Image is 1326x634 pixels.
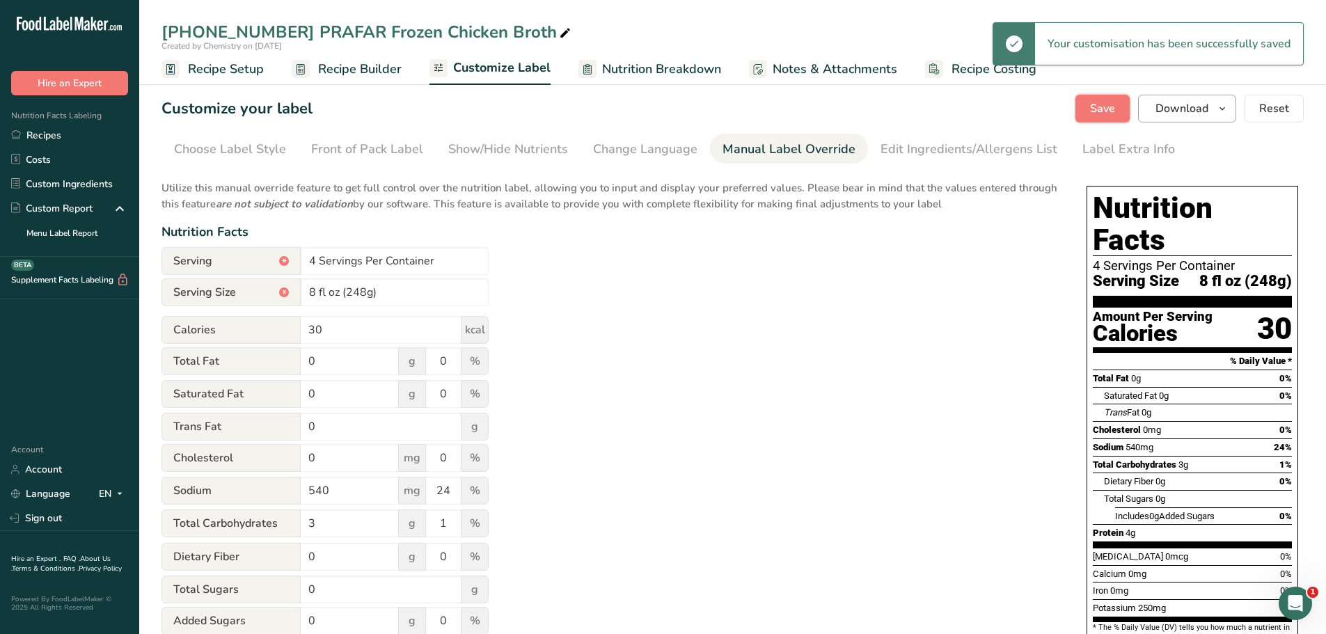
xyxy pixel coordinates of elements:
[1104,407,1127,418] i: Trans
[398,477,426,505] span: mg
[161,223,1059,241] div: Nutrition Facts
[881,140,1057,159] div: Edit Ingredients/Allergens List
[1104,476,1153,486] span: Dietary Fiber
[1126,528,1135,538] span: 4g
[1093,353,1292,370] section: % Daily Value *
[216,197,353,211] b: are not subject to validation
[398,347,426,375] span: g
[1093,373,1129,383] span: Total Fat
[1093,603,1136,613] span: Potassium
[12,564,79,573] a: Terms & Conditions .
[161,278,301,306] span: Serving Size
[1104,390,1157,401] span: Saturated Fat
[461,380,489,408] span: %
[1093,569,1126,579] span: Calcium
[1093,442,1123,452] span: Sodium
[398,444,426,472] span: mg
[1279,476,1292,486] span: 0%
[1115,511,1215,521] span: Includes Added Sugars
[161,19,574,45] div: [PHONE_NUMBER] PRAFAR Frozen Chicken Broth
[1279,425,1292,435] span: 0%
[1142,407,1151,418] span: 0g
[318,60,402,79] span: Recipe Builder
[723,140,855,159] div: Manual Label Override
[461,413,489,441] span: g
[1035,23,1303,65] div: Your customisation has been successfully saved
[161,172,1059,212] p: Utilize this manual override feature to get full control over the nutrition label, allowing you t...
[602,60,721,79] span: Nutrition Breakdown
[11,260,34,271] div: BETA
[161,543,301,571] span: Dietary Fiber
[1155,476,1165,486] span: 0g
[1093,551,1163,562] span: [MEDICAL_DATA]
[1245,95,1304,122] button: Reset
[453,58,551,77] span: Customize Label
[1093,310,1213,324] div: Amount Per Serving
[161,316,301,344] span: Calories
[1165,551,1188,562] span: 0mcg
[161,413,301,441] span: Trans Fat
[11,595,128,612] div: Powered By FoodLabelMaker © 2025 All Rights Reserved
[1155,100,1208,117] span: Download
[461,477,489,505] span: %
[1093,585,1108,596] span: Iron
[63,554,80,564] a: FAQ .
[174,140,286,159] div: Choose Label Style
[1110,585,1128,596] span: 0mg
[161,54,264,85] a: Recipe Setup
[1279,373,1292,383] span: 0%
[161,97,313,120] h1: Customize your label
[1128,569,1146,579] span: 0mg
[11,482,70,506] a: Language
[461,509,489,537] span: %
[1093,528,1123,538] span: Protein
[1143,425,1161,435] span: 0mg
[749,54,897,85] a: Notes & Attachments
[1178,459,1188,470] span: 3g
[461,347,489,375] span: %
[11,71,128,95] button: Hire an Expert
[11,554,61,564] a: Hire an Expert .
[1093,324,1213,344] div: Calories
[1093,273,1179,290] span: Serving Size
[429,52,551,86] a: Customize Label
[11,201,93,216] div: Custom Report
[398,380,426,408] span: g
[1093,259,1292,273] div: 4 Servings Per Container
[578,54,721,85] a: Nutrition Breakdown
[1104,407,1139,418] span: Fat
[952,60,1036,79] span: Recipe Costing
[1274,442,1292,452] span: 24%
[1257,310,1292,347] div: 30
[161,576,301,603] span: Total Sugars
[461,316,489,344] span: kcal
[448,140,568,159] div: Show/Hide Nutrients
[398,509,426,537] span: g
[292,54,402,85] a: Recipe Builder
[1093,425,1141,435] span: Cholesterol
[1279,587,1312,620] iframe: Intercom live chat
[1126,442,1153,452] span: 540mg
[311,140,423,159] div: Front of Pack Label
[1138,95,1236,122] button: Download
[99,486,128,502] div: EN
[1155,493,1165,504] span: 0g
[79,564,122,573] a: Privacy Policy
[1082,140,1175,159] div: Label Extra Info
[1259,100,1289,117] span: Reset
[461,444,489,472] span: %
[161,247,301,275] span: Serving
[925,54,1036,85] a: Recipe Costing
[461,576,489,603] span: g
[773,60,897,79] span: Notes & Attachments
[1138,603,1166,613] span: 250mg
[1093,192,1292,256] h1: Nutrition Facts
[1307,587,1318,598] span: 1
[1279,459,1292,470] span: 1%
[11,554,111,573] a: About Us .
[1131,373,1141,383] span: 0g
[593,140,697,159] div: Change Language
[1159,390,1169,401] span: 0g
[1104,493,1153,504] span: Total Sugars
[1280,585,1292,596] span: 0%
